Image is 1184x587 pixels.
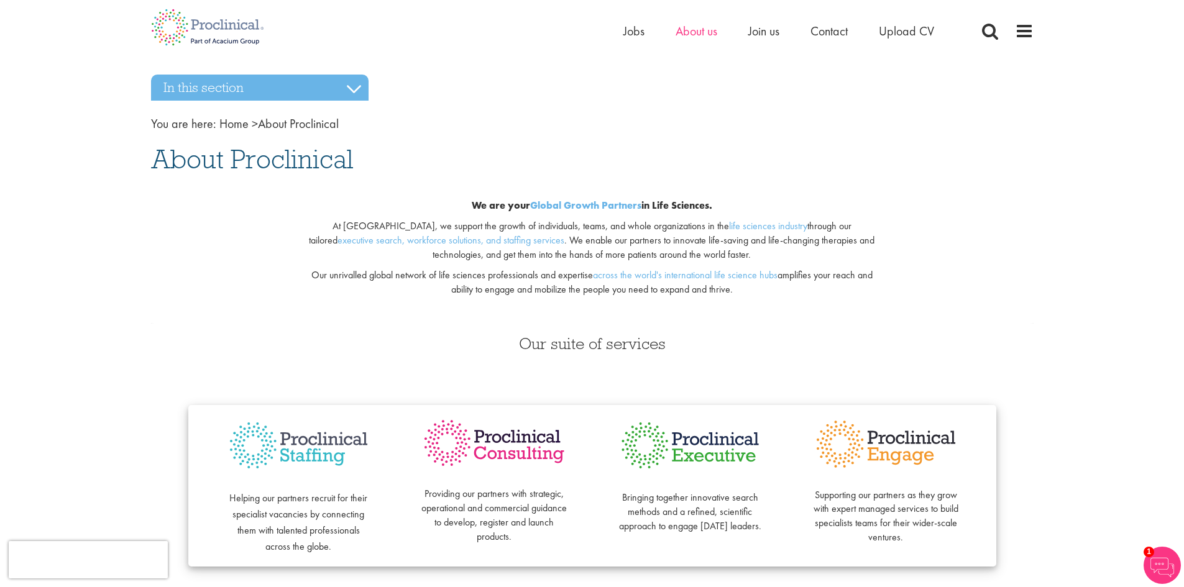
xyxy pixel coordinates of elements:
img: Proclinical Engage [813,417,959,471]
p: Our unrivalled global network of life sciences professionals and expertise amplifies your reach a... [301,268,883,297]
p: Supporting our partners as they grow with expert managed services to build specialists teams for ... [813,474,959,545]
b: We are your in Life Sciences. [472,199,712,212]
a: life sciences industry [729,219,807,232]
span: Helping our partners recruit for their specialist vacancies by connecting them with talented prof... [229,491,367,553]
iframe: reCAPTCHA [9,541,168,578]
p: Bringing together innovative search methods and a refined, scientific approach to engage [DATE] l... [617,476,763,533]
a: Join us [748,23,779,39]
span: You are here: [151,116,216,132]
a: About us [676,23,717,39]
h3: Our suite of services [151,335,1034,352]
a: Global Growth Partners [530,199,641,212]
p: Providing our partners with strategic, operational and commercial guidance to develop, register a... [421,473,567,544]
span: About Proclinical [151,142,353,176]
span: > [252,116,258,132]
a: breadcrumb link to Home [219,116,249,132]
span: 1 [1144,547,1154,557]
a: executive search, workforce solutions, and staffing services [337,234,564,247]
img: Proclinical Staffing [226,417,372,474]
p: At [GEOGRAPHIC_DATA], we support the growth of individuals, teams, and whole organizations in the... [301,219,883,262]
a: Jobs [623,23,645,39]
img: Chatbot [1144,547,1181,584]
span: About Proclinical [219,116,339,132]
img: Proclinical Executive [617,417,763,473]
img: Proclinical Consulting [421,417,567,469]
h3: In this section [151,75,369,101]
a: across the world's international life science hubs [593,268,778,281]
a: Upload CV [879,23,934,39]
a: Contact [810,23,848,39]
